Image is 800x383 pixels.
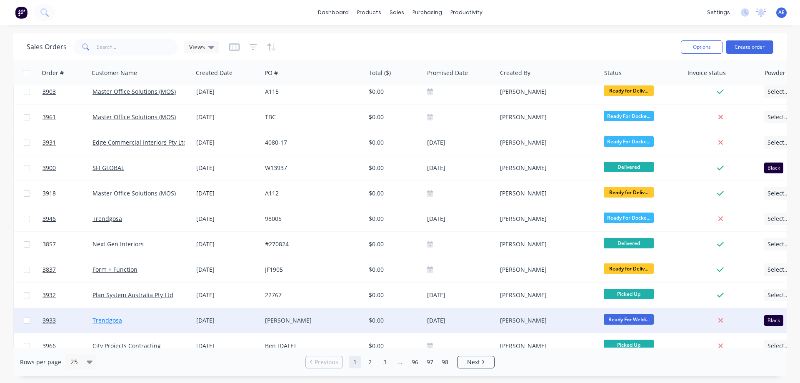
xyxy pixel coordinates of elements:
[92,265,137,273] a: Form + Function
[265,265,357,274] div: JF1905
[92,316,122,324] a: Trendgosa
[767,113,789,121] span: Select...
[369,265,417,274] div: $0.00
[92,342,161,350] a: City Projects Contracting
[427,214,493,224] div: [DATE]
[42,105,92,130] a: 3961
[604,314,654,325] span: Ready For Weldi...
[604,111,654,121] span: Ready For Docke...
[767,189,789,198] span: Select...
[265,316,357,325] div: [PERSON_NAME]
[424,356,436,368] a: Page 97
[369,138,417,147] div: $0.00
[196,240,258,248] div: [DATE]
[97,39,178,55] input: Search...
[42,206,92,231] a: 3946
[500,240,592,248] div: [PERSON_NAME]
[42,113,56,121] span: 3961
[196,113,258,121] div: [DATE]
[314,6,353,19] a: dashboard
[604,213,654,223] span: Ready For Docke...
[42,138,56,147] span: 3931
[604,85,654,96] span: Ready for Deliv...
[369,342,417,350] div: $0.00
[196,265,258,274] div: [DATE]
[500,316,592,325] div: [PERSON_NAME]
[500,88,592,96] div: [PERSON_NAME]
[42,130,92,155] a: 3931
[427,290,493,300] div: [DATE]
[604,238,654,248] span: Delivered
[604,136,654,147] span: Ready For Docke...
[92,215,122,223] a: Trendgosa
[265,138,357,147] div: 4080-17
[767,240,789,248] span: Select...
[379,356,391,368] a: Page 3
[604,340,654,350] span: Picked Up
[196,342,258,350] div: [DATE]
[500,113,592,121] div: [PERSON_NAME]
[196,69,232,77] div: Created Date
[369,88,417,96] div: $0.00
[42,189,56,198] span: 3918
[500,291,592,299] div: [PERSON_NAME]
[189,43,205,51] span: Views
[42,308,92,333] a: 3933
[767,342,789,350] span: Select...
[439,356,451,368] a: Page 98
[92,164,124,172] a: SFI GLOBAL
[92,189,176,197] a: Master Office Solutions (MOS)
[408,6,446,19] div: purchasing
[500,164,592,172] div: [PERSON_NAME]
[394,356,406,368] a: Jump forward
[42,215,56,223] span: 3946
[703,6,734,19] div: settings
[42,333,92,358] a: 3966
[315,358,338,366] span: Previous
[467,358,480,366] span: Next
[500,265,592,274] div: [PERSON_NAME]
[369,69,391,77] div: Total ($)
[349,356,361,368] a: Page 1 is your current page
[457,358,494,366] a: Next page
[369,240,417,248] div: $0.00
[778,9,785,16] span: AE
[604,187,654,198] span: Ready for Deliv...
[500,189,592,198] div: [PERSON_NAME]
[306,358,342,366] a: Previous page
[265,164,357,172] div: W13937
[42,79,92,104] a: 3903
[687,69,726,77] div: Invoice status
[265,69,278,77] div: PO #
[764,315,783,326] div: Black
[681,40,722,54] button: Options
[500,342,592,350] div: [PERSON_NAME]
[92,240,144,248] a: Next Gen Interiors
[767,215,789,223] span: Select...
[726,40,773,54] button: Create order
[92,291,173,299] a: Plan System Australia Pty Ltd
[265,240,357,248] div: #270824
[767,88,789,96] span: Select...
[369,113,417,121] div: $0.00
[764,163,783,173] div: Black
[42,257,92,282] a: 3837
[196,138,258,147] div: [DATE]
[42,283,92,308] a: 3932
[500,138,592,147] div: [PERSON_NAME]
[27,43,67,51] h1: Sales Orders
[767,138,789,147] span: Select...
[604,263,654,274] span: Ready for Deliv...
[353,6,385,19] div: products
[42,155,92,180] a: 3900
[92,138,187,146] a: Edge Commercial Interiors Pty Ltd
[92,69,137,77] div: Customer Name
[500,215,592,223] div: [PERSON_NAME]
[265,88,357,96] div: A115
[302,356,498,368] ul: Pagination
[196,316,258,325] div: [DATE]
[42,88,56,96] span: 3903
[265,291,357,299] div: 22767
[604,289,654,299] span: Picked Up
[42,265,56,274] span: 3837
